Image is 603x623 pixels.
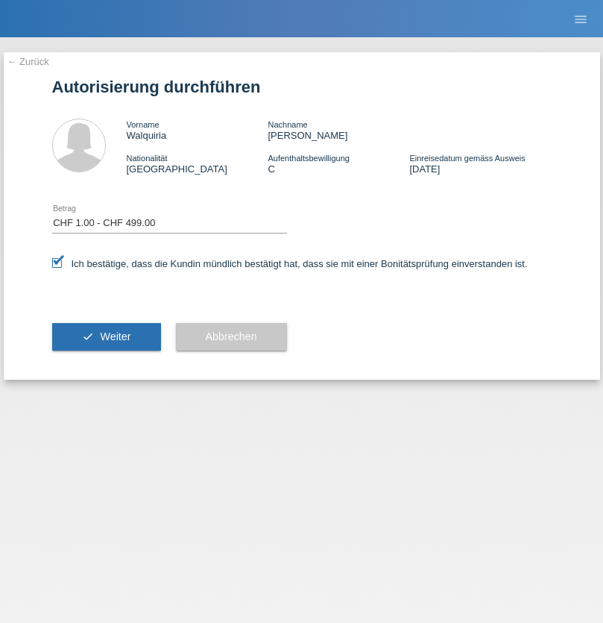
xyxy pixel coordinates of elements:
[409,152,551,175] div: [DATE]
[566,14,596,23] a: menu
[52,258,528,269] label: Ich bestätige, dass die Kundin mündlich bestätigt hat, dass sie mit einer Bonitätsprüfung einvers...
[52,78,552,96] h1: Autorisierung durchführen
[7,56,49,67] a: ← Zurück
[82,331,94,342] i: check
[573,12,588,27] i: menu
[268,152,409,175] div: C
[206,331,257,342] span: Abbrechen
[127,152,268,175] div: [GEOGRAPHIC_DATA]
[176,323,287,351] button: Abbrechen
[127,120,160,129] span: Vorname
[268,120,307,129] span: Nachname
[268,119,409,141] div: [PERSON_NAME]
[127,119,268,141] div: Walquiria
[127,154,168,163] span: Nationalität
[52,323,161,351] button: check Weiter
[100,331,130,342] span: Weiter
[268,154,349,163] span: Aufenthaltsbewilligung
[409,154,525,163] span: Einreisedatum gemäss Ausweis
